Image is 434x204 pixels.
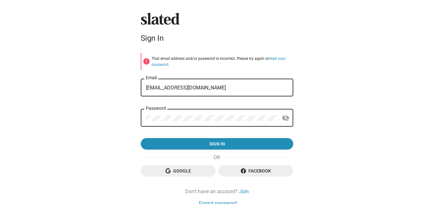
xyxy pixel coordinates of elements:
mat-icon: error [143,58,150,65]
span: Sign in [146,138,288,150]
div: Sign In [141,34,293,43]
a: Join [239,188,249,195]
span: Google [146,165,211,177]
span: That email address and/or password is incorrect. Please try again or . [152,56,286,67]
button: Google [141,165,216,177]
button: Facebook [218,165,293,177]
a: reset your password [152,56,286,67]
mat-icon: visibility_off [282,113,289,123]
div: Don't have an account? [141,188,293,195]
sl-branding: Sign In [141,13,293,45]
span: Facebook [223,165,288,177]
button: Show password [279,112,292,125]
button: Sign in [141,138,293,150]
